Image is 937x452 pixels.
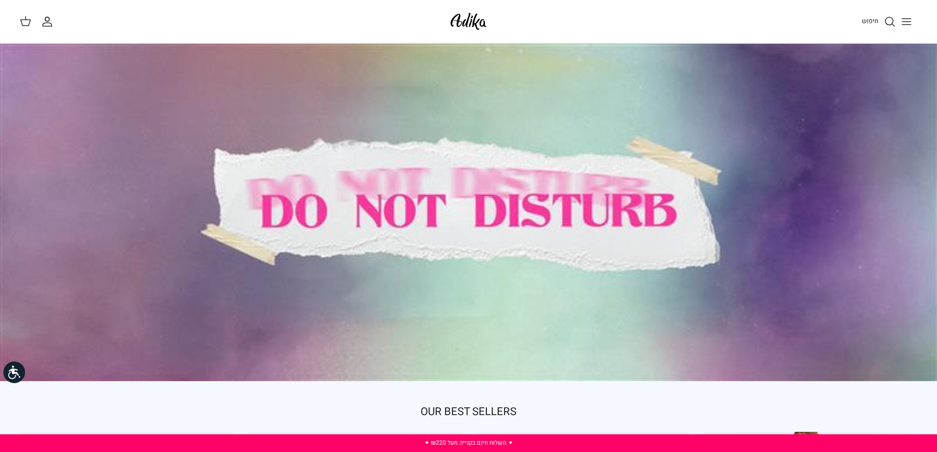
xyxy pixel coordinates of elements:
a: חיפוש [862,16,896,28]
a: OUR BEST SELLERS [421,404,516,420]
button: Toggle menu [896,11,917,32]
span: חיפוש [862,16,878,26]
img: Adika IL [448,10,489,33]
a: ✦ משלוח חינם בקנייה מעל ₪220 ✦ [424,438,513,447]
a: החשבון שלי [41,16,57,28]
